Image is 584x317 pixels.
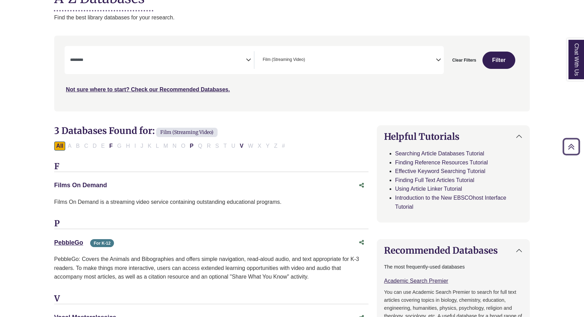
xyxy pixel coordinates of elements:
[188,142,196,151] button: Filter Results P
[377,239,529,261] button: Recommended Databases
[54,198,368,207] p: Films On Demand is a streaming video service containing outstanding educational programs.
[355,236,368,249] button: Share this database
[54,239,83,246] a: PebbleGo
[54,143,288,148] div: Alpha-list to filter by first letter of database name
[238,142,246,151] button: Filter Results V
[377,126,529,147] button: Helpful Tutorials
[395,160,488,165] a: Finding Reference Resources Tutorial
[54,219,368,229] h3: P
[70,58,246,63] textarea: Search
[54,36,530,111] nav: Search filters
[355,179,368,192] button: Share this database
[54,13,530,22] p: Find the best library databases for your research.
[54,294,368,304] h3: V
[384,278,448,284] a: Academic Search Premier
[260,56,305,63] li: Film (Streaming Video)
[263,56,305,63] span: Film (Streaming Video)
[54,125,155,136] span: 3 Databases Found for:
[90,239,114,247] span: For K-12
[395,195,506,210] a: Introduction to the New EBSCOhost Interface Tutorial
[482,52,515,69] button: Submit for Search Results
[395,168,485,174] a: Effective Keyword Searching Tutorial
[395,186,462,192] a: Using Article Linker Tutorial
[54,162,368,172] h3: F
[54,142,65,151] button: All
[560,142,582,151] a: Back to Top
[395,151,484,156] a: Searching Article Databases Tutorial
[306,58,309,63] textarea: Search
[384,263,523,271] p: The most frequently-used databases
[156,128,218,137] span: Film (Streaming Video)
[448,52,481,69] button: Clear Filters
[54,182,107,189] a: Films On Demand
[395,177,474,183] a: Finding Full Text Articles Tutorial
[54,255,368,281] p: PebbleGo: Covers the Animals and Bibographies and offers simple navigation, read-aloud audio, and...
[107,142,115,151] button: Filter Results F
[66,87,230,92] a: Not sure where to start? Check our Recommended Databases.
